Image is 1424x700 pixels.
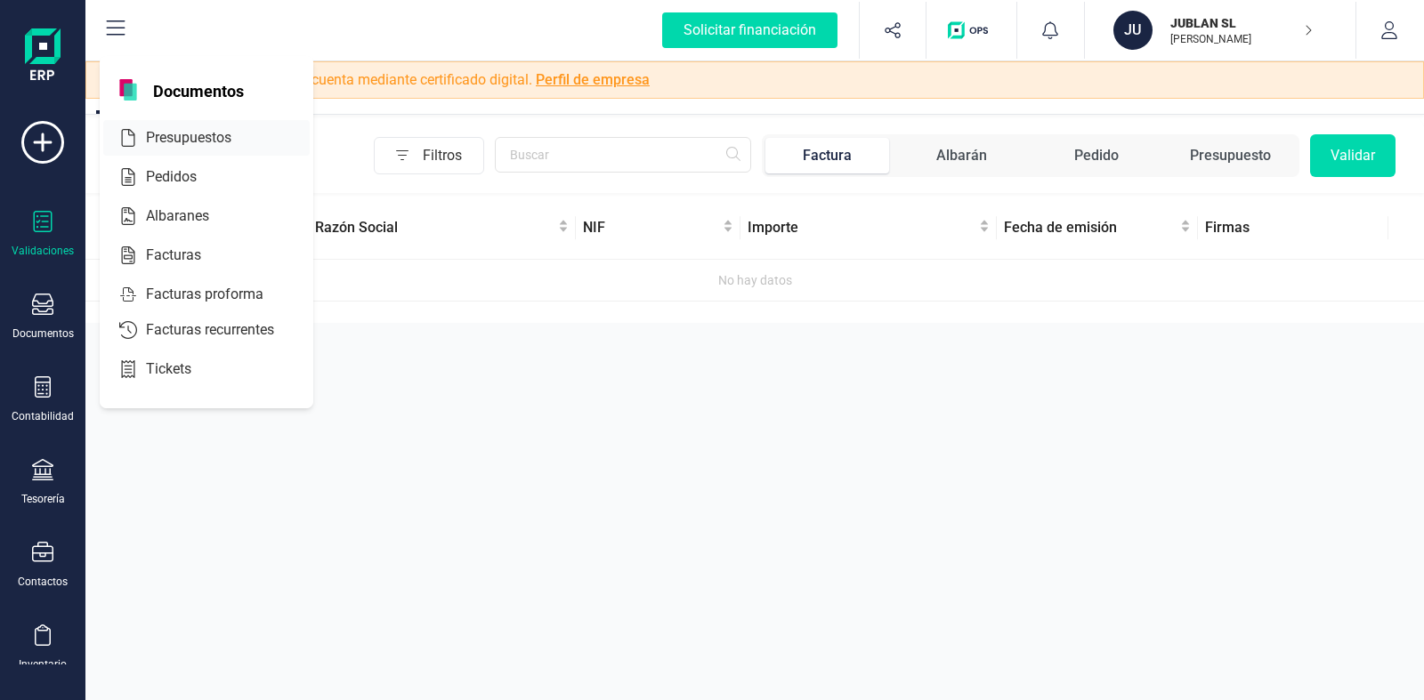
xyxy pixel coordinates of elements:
span: Tienes pendiente validar la cuenta mediante certificado digital. [140,69,650,91]
div: Validaciones [12,244,74,258]
span: Filtros [423,138,483,173]
div: Albarán [936,145,987,166]
div: Contactos [18,575,68,589]
p: JUBLAN SL [1170,14,1313,32]
img: Logo de OPS [948,21,995,39]
span: Tickets [139,358,223,380]
div: Contabilidad [12,409,74,423]
span: Facturas [139,245,233,266]
p: [PERSON_NAME] [1170,32,1313,46]
button: Validar [1310,134,1396,177]
a: Perfil de empresa [536,71,650,88]
div: Documentos [12,326,74,341]
div: Tesorería [21,492,65,506]
span: Importe [748,217,976,238]
div: Pedido [1074,145,1119,166]
span: Presupuestos [139,127,263,149]
span: Documentos [142,79,255,101]
div: No hay datos [93,270,1417,290]
span: Pedidos [139,166,229,188]
th: Firmas [1198,197,1388,260]
span: Facturas proforma [139,284,295,305]
span: Fecha de emisión [1004,217,1177,238]
span: Albaranes [139,205,241,227]
button: Logo de OPS [937,2,1006,59]
button: Solicitar financiación [641,2,859,59]
div: Inventario [19,657,67,672]
button: JUJUBLAN SL[PERSON_NAME] [1106,2,1334,59]
img: Logo Finanedi [25,28,61,85]
span: Facturas recurrentes [139,319,306,341]
div: Solicitar financiación [662,12,837,48]
div: JU [1113,11,1153,50]
button: Filtros [374,137,484,174]
div: Presupuesto [1190,145,1271,166]
span: Razón Social [315,217,554,238]
div: Factura [803,145,852,166]
input: Buscar [495,137,751,173]
span: NIF [583,217,719,238]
